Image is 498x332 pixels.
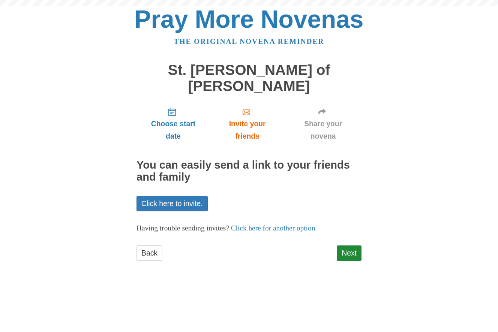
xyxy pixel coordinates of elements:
[174,37,324,45] a: The original novena reminder
[285,102,361,146] a: Share your novena
[231,224,317,232] a: Click here for another option.
[217,118,277,142] span: Invite your friends
[292,118,354,142] span: Share your novena
[337,245,361,261] a: Next
[136,245,162,261] a: Back
[136,159,361,183] h2: You can easily send a link to your friends and family
[136,102,210,146] a: Choose start date
[136,224,229,232] span: Having trouble sending invites?
[135,5,364,33] a: Pray More Novenas
[136,62,361,94] h1: St. [PERSON_NAME] of [PERSON_NAME]
[144,118,202,142] span: Choose start date
[136,196,208,211] a: Click here to invite.
[210,102,285,146] a: Invite your friends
